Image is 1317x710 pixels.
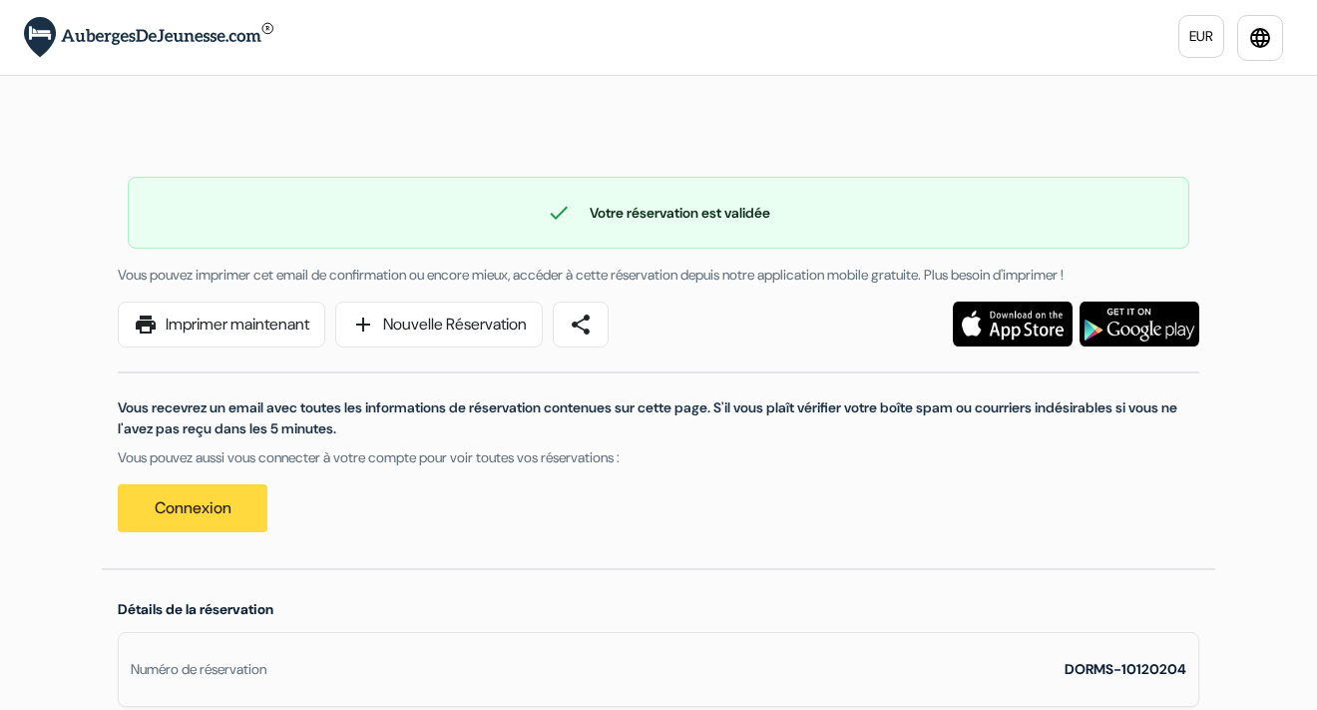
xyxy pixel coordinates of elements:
div: Votre réservation est validée [129,201,1188,225]
p: Vous recevrez un email avec toutes les informations de réservation contenues sur cette page. S'il... [118,397,1199,439]
span: check [547,201,571,225]
span: Vous pouvez imprimer cet email de confirmation ou encore mieux, accéder à cette réservation depui... [118,266,1064,284]
i: language [1248,26,1272,50]
span: Détails de la réservation [118,600,273,618]
strong: DORMS-10120204 [1065,660,1186,678]
a: share [553,302,609,348]
img: AubergesDeJeunesse.com [24,17,273,58]
a: EUR [1178,15,1224,58]
a: addNouvelle Réservation [335,302,543,348]
a: Connexion [118,484,267,532]
a: printImprimer maintenant [118,302,325,348]
span: print [134,313,158,337]
img: Téléchargez l'application gratuite [1080,302,1199,347]
img: Téléchargez l'application gratuite [953,302,1073,347]
a: language [1237,15,1283,61]
span: add [351,313,375,337]
div: Numéro de réservation [131,659,266,680]
p: Vous pouvez aussi vous connecter à votre compte pour voir toutes vos réservations : [118,447,1199,468]
span: share [569,313,593,337]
